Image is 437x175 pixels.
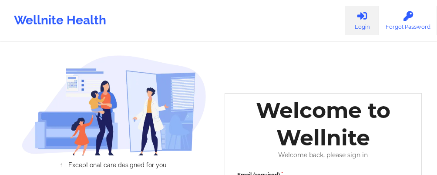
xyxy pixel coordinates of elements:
[231,151,415,159] div: Welcome back, please sign in
[22,55,207,155] img: wellnite-auth-hero_200.c722682e.png
[379,6,437,35] a: Forgot Password
[231,97,415,151] div: Welcome to Wellnite
[29,162,206,168] li: Exceptional care designed for you.
[345,6,379,35] a: Login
